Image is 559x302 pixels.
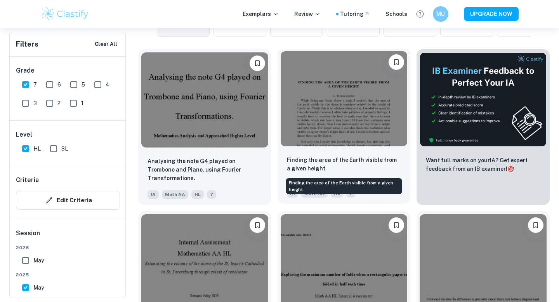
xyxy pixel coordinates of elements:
[507,166,514,172] span: 🎯
[426,156,540,173] p: Want full marks on your IA ? Get expert feedback from an IB examiner!
[40,6,90,22] img: Clastify logo
[33,99,37,108] span: 3
[420,52,547,147] img: Thumbnail
[281,51,408,146] img: Math AA IA example thumbnail: Finding the area of the Earth visible fr
[278,49,411,205] a: BookmarkFinding the area of the Earth visible from a given heightIAMath AAHL7
[16,229,120,244] h6: Session
[385,10,407,18] a: Schools
[417,49,550,205] a: ThumbnailWant full marks on yourIA? Get expert feedback from an IB examiner!
[33,283,44,292] span: May
[464,7,519,21] button: UPGRADE NOW
[389,54,404,70] button: Bookmark
[33,144,41,153] span: HL
[81,99,83,108] span: 1
[33,256,44,265] span: May
[16,66,120,75] h6: Grade
[433,6,448,22] button: MU
[250,56,265,71] button: Bookmark
[82,80,85,89] span: 5
[162,190,188,199] span: Math AA
[16,191,120,210] button: Edit Criteria
[138,49,271,205] a: BookmarkAnalysing the note G4 played on Trombone and Piano, using Fourier Transformations.IAMath ...
[243,10,279,18] p: Exemplars
[207,190,216,199] span: 7
[191,190,204,199] span: HL
[389,217,404,233] button: Bookmark
[340,10,370,18] a: Tutoring
[16,130,120,139] h6: Level
[148,190,159,199] span: IA
[286,178,402,194] div: Finding the area of the Earth visible from a given height
[16,39,38,50] h6: Filters
[436,10,445,18] h6: MU
[106,80,109,89] span: 4
[141,52,268,148] img: Math AA IA example thumbnail: Analysing the note G4 played on Trombone
[93,38,119,50] button: Clear All
[57,80,61,89] span: 6
[413,7,427,21] button: Help and Feedback
[287,156,401,173] p: Finding the area of the Earth visible from a given height
[16,244,120,251] span: 2026
[16,271,120,278] span: 2025
[528,217,543,233] button: Bookmark
[16,175,39,185] h6: Criteria
[294,10,321,18] p: Review
[33,80,37,89] span: 7
[61,144,68,153] span: SL
[250,217,265,233] button: Bookmark
[148,157,262,182] p: Analysing the note G4 played on Trombone and Piano, using Fourier Transformations.
[57,99,61,108] span: 2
